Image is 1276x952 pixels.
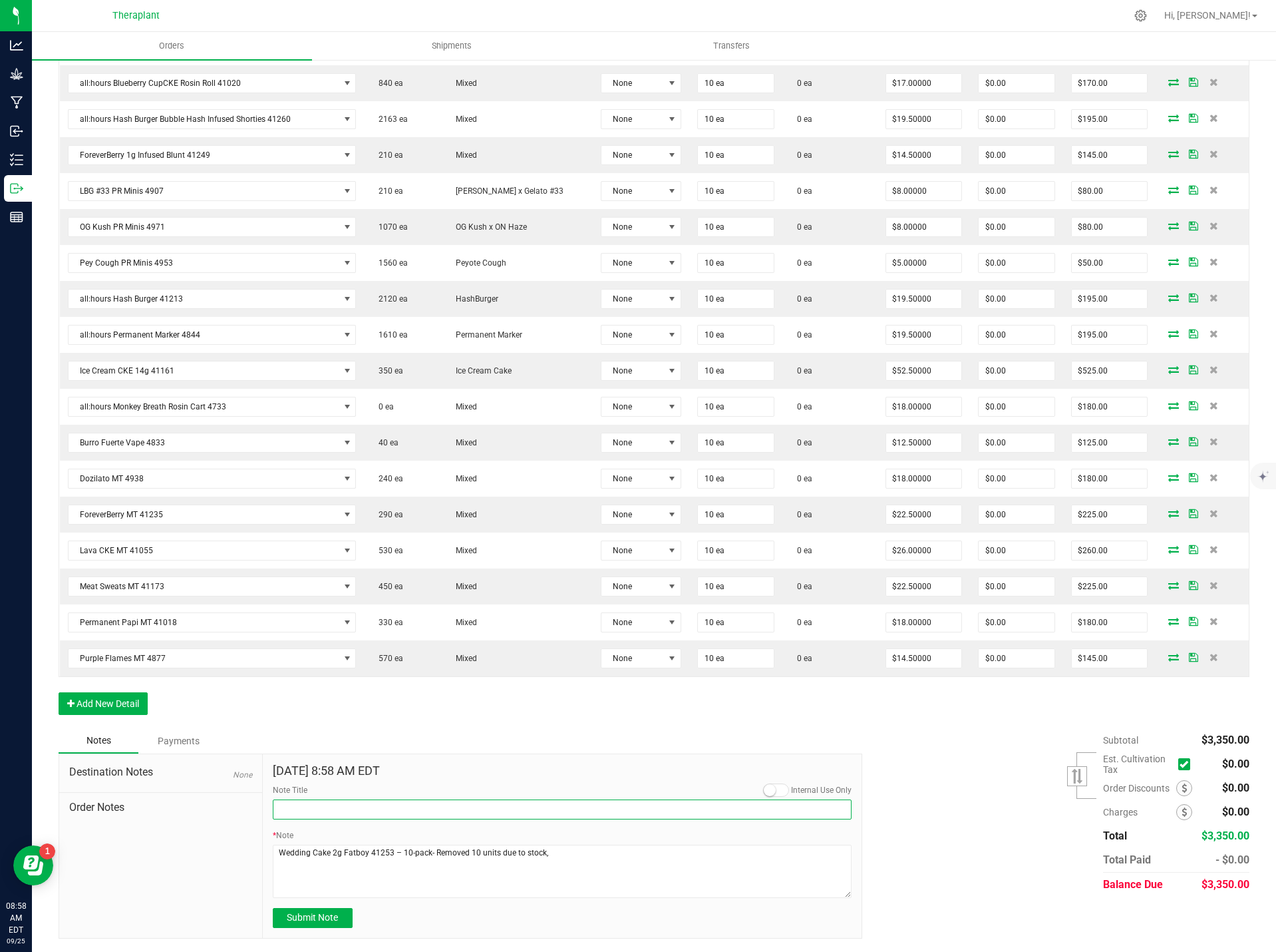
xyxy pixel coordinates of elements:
[601,505,664,524] span: None
[1184,653,1203,661] span: Save Order Detail
[1203,150,1223,158] span: Delete Order Detail
[1222,806,1249,818] span: $0.00
[372,79,403,88] span: 840 ea
[601,290,664,308] span: None
[790,510,812,519] span: 0 ea
[372,258,408,268] span: 1560 ea
[372,366,403,375] span: 350 ea
[1072,74,1148,93] input: 0
[979,146,1054,164] input: 0
[69,505,339,524] span: ForeverBerry MT 41235
[1103,853,1151,866] span: Total Paid
[790,294,812,304] span: 0 ea
[69,577,339,596] span: Meat Sweats MT 41173
[1184,545,1203,553] span: Save Order Detail
[1184,78,1203,86] span: Save Order Detail
[449,366,512,375] span: Ice Cream Cake
[68,541,357,561] span: NO DATA FOUND
[601,613,664,632] span: None
[979,218,1054,236] input: 0
[372,330,408,340] span: 1610 ea
[69,433,339,452] span: Burro Fuerte Vape 4833
[372,654,403,663] span: 570 ea
[886,505,962,524] input: 0
[69,800,252,816] span: Order Notes
[1072,433,1148,452] input: 0
[69,182,339,200] span: LBG #33 PR Minis 4907
[886,469,962,488] input: 0
[979,433,1054,452] input: 0
[68,145,357,165] span: NO DATA FOUND
[886,397,962,416] input: 0
[1215,853,1249,866] span: - $0.00
[1072,182,1148,200] input: 0
[1203,653,1223,661] span: Delete Order Detail
[601,74,664,93] span: None
[979,613,1054,632] input: 0
[1203,473,1223,481] span: Delete Order Detail
[449,438,477,447] span: Mixed
[233,770,252,780] span: None
[1203,617,1223,625] span: Delete Order Detail
[1203,186,1223,194] span: Delete Order Detail
[790,115,812,124] span: 0 ea
[790,366,812,375] span: 0 ea
[1103,735,1138,746] span: Subtotal
[1203,258,1223,266] span: Delete Order Detail
[601,469,664,488] span: None
[698,541,774,560] input: 0
[372,402,394,411] span: 0 ea
[695,40,768,52] span: Transfers
[1072,110,1148,128] input: 0
[1184,258,1203,266] span: Save Order Detail
[68,217,357,237] span: NO DATA FOUND
[1201,878,1249,891] span: $3,350.00
[1222,758,1249,770] span: $0.00
[790,330,812,340] span: 0 ea
[68,433,357,453] span: NO DATA FOUND
[790,79,812,88] span: 0 ea
[69,326,339,344] span: all:hours Permanent Marker 4844
[886,649,962,668] input: 0
[592,32,872,60] a: Transfers
[69,218,339,236] span: OG Kush PR Minis 4971
[273,784,307,796] label: Note Title
[68,289,357,309] span: NO DATA FOUND
[601,361,664,380] span: None
[449,618,477,627] span: Mixed
[791,784,852,796] label: Internal Use Only
[979,110,1054,128] input: 0
[1184,437,1203,445] span: Save Order Detail
[69,146,339,164] span: ForeverBerry 1g Infused Blunt 41249
[68,469,357,489] span: NO DATA FOUND
[698,182,774,200] input: 0
[68,109,357,129] span: NO DATA FOUND
[1178,756,1196,774] span: Calculate cultivation tax
[10,96,23,109] inline-svg: Manufacturing
[698,254,774,272] input: 0
[1072,218,1148,236] input: 0
[138,729,218,753] div: Payments
[790,186,812,196] span: 0 ea
[287,912,338,923] span: Submit Note
[1072,254,1148,272] input: 0
[68,397,357,417] span: NO DATA FOUND
[979,326,1054,344] input: 0
[273,908,353,928] button: Submit Note
[10,182,23,195] inline-svg: Outbound
[449,294,498,304] span: HashBurger
[601,433,664,452] span: None
[372,115,408,124] span: 2163 ea
[59,692,148,715] button: Add New Detail
[32,32,312,60] a: Orders
[1072,469,1148,488] input: 0
[698,577,774,596] input: 0
[601,326,664,344] span: None
[1203,114,1223,122] span: Delete Order Detail
[790,474,812,483] span: 0 ea
[979,254,1054,272] input: 0
[1203,581,1223,589] span: Delete Order Detail
[449,258,506,268] span: Peyote Cough
[979,541,1054,560] input: 0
